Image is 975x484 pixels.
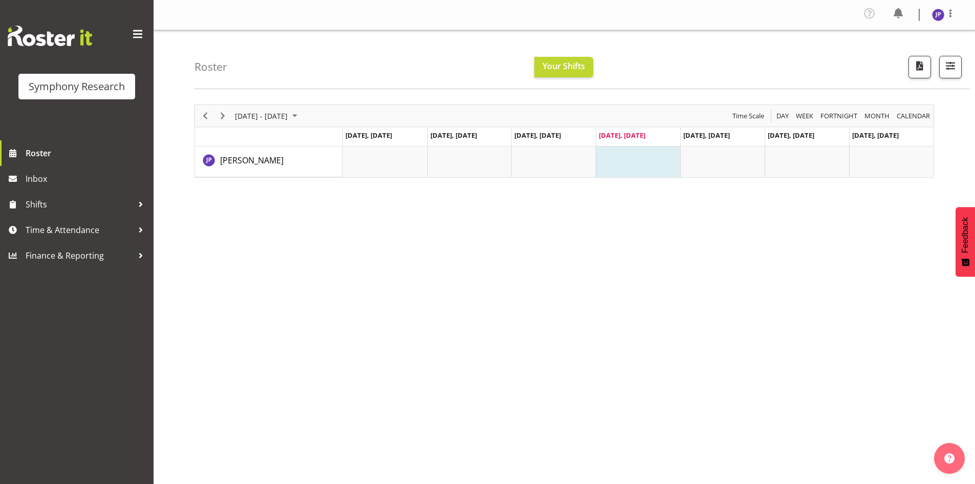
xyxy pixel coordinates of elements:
[26,248,133,263] span: Finance & Reporting
[534,57,593,77] button: Your Shifts
[775,110,791,122] button: Timeline Day
[343,146,934,177] table: Timeline Week of August 28, 2025
[731,110,766,122] button: Time Scale
[863,110,892,122] button: Timeline Month
[216,110,230,122] button: Next
[852,131,899,140] span: [DATE], [DATE]
[731,110,765,122] span: Time Scale
[26,171,148,186] span: Inbox
[345,131,392,140] span: [DATE], [DATE]
[961,217,970,253] span: Feedback
[199,110,212,122] button: Previous
[220,155,284,166] span: [PERSON_NAME]
[896,110,931,122] span: calendar
[794,110,815,122] button: Timeline Week
[8,26,92,46] img: Rosterit website logo
[819,110,858,122] span: Fortnight
[29,79,125,94] div: Symphony Research
[26,145,148,161] span: Roster
[194,104,934,178] div: Timeline Week of August 28, 2025
[599,131,645,140] span: [DATE], [DATE]
[795,110,814,122] span: Week
[683,131,730,140] span: [DATE], [DATE]
[944,453,955,464] img: help-xxl-2.png
[220,154,284,166] a: [PERSON_NAME]
[908,56,931,78] button: Download a PDF of the roster according to the set date range.
[197,105,214,127] div: Previous
[26,222,133,238] span: Time & Attendance
[932,9,944,21] img: judith-partridge11888.jpg
[819,110,859,122] button: Fortnight
[195,146,343,177] td: Judith Partridge resource
[233,110,302,122] button: August 25 - 31, 2025
[194,61,227,73] h4: Roster
[939,56,962,78] button: Filter Shifts
[863,110,891,122] span: Month
[543,60,585,72] span: Your Shifts
[514,131,561,140] span: [DATE], [DATE]
[26,197,133,212] span: Shifts
[768,131,814,140] span: [DATE], [DATE]
[956,207,975,277] button: Feedback - Show survey
[895,110,932,122] button: Month
[214,105,231,127] div: Next
[234,110,289,122] span: [DATE] - [DATE]
[775,110,790,122] span: Day
[430,131,477,140] span: [DATE], [DATE]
